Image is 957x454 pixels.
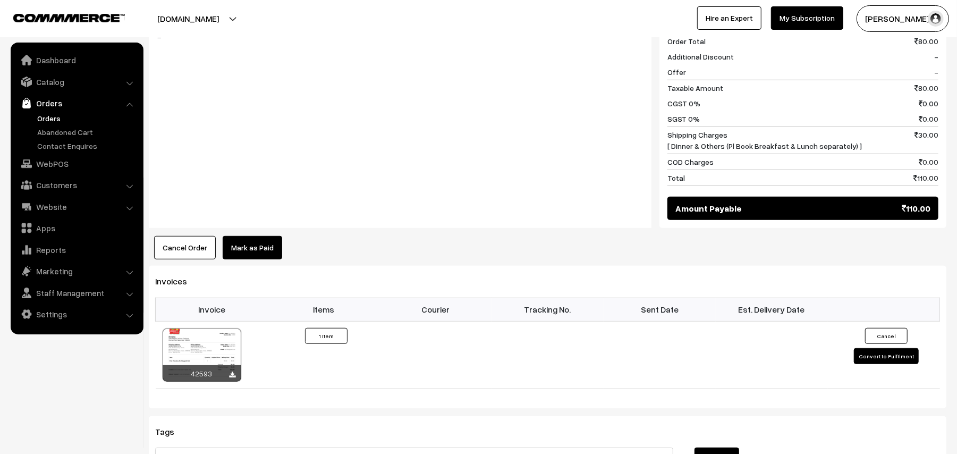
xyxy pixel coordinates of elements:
[13,51,140,70] a: Dashboard
[35,113,140,124] a: Orders
[155,276,200,287] span: Invoices
[492,298,604,321] th: Tracking No.
[13,283,140,302] a: Staff Management
[379,298,492,321] th: Courier
[919,156,938,167] span: 0.00
[667,156,714,167] span: COD Charges
[305,328,348,344] button: 1 Item
[913,172,938,183] span: 110.00
[902,202,930,215] span: 110.00
[928,11,944,27] img: user
[120,5,256,32] button: [DOMAIN_NAME]
[771,6,843,30] a: My Subscription
[667,172,685,183] span: Total
[675,202,742,215] span: Amount Payable
[914,36,938,47] span: 80.00
[667,113,700,124] span: SGST 0%
[667,36,706,47] span: Order Total
[934,51,938,62] span: -
[919,98,938,109] span: 0.00
[667,98,700,109] span: CGST 0%
[35,127,140,138] a: Abandoned Cart
[163,365,241,382] div: 42593
[13,11,106,23] a: COMMMERCE
[854,348,919,364] button: Convert to Fulfilment
[13,197,140,216] a: Website
[155,426,187,437] span: Tags
[13,262,140,281] a: Marketing
[13,240,140,259] a: Reports
[667,51,734,62] span: Additional Discount
[697,6,761,30] a: Hire an Expert
[934,66,938,78] span: -
[716,298,828,321] th: Est. Delivery Date
[35,140,140,152] a: Contact Enquires
[604,298,716,321] th: Sent Date
[13,72,140,91] a: Catalog
[154,236,216,259] button: Cancel Order
[914,82,938,94] span: 80.00
[223,236,282,259] a: Mark as Paid
[13,94,140,113] a: Orders
[667,66,686,78] span: Offer
[919,113,938,124] span: 0.00
[667,82,723,94] span: Taxable Amount
[857,5,949,32] button: [PERSON_NAME] s…
[13,305,140,324] a: Settings
[156,298,268,321] th: Invoice
[865,328,908,344] button: Cancel
[13,14,125,22] img: COMMMERCE
[267,298,379,321] th: Items
[157,31,643,44] blockquote: -
[13,154,140,173] a: WebPOS
[13,218,140,238] a: Apps
[13,175,140,195] a: Customers
[914,129,938,152] span: 30.00
[667,129,862,152] span: Shipping Charges [ Dinner & Others (Pl Book Breakfast & Lunch separately) ]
